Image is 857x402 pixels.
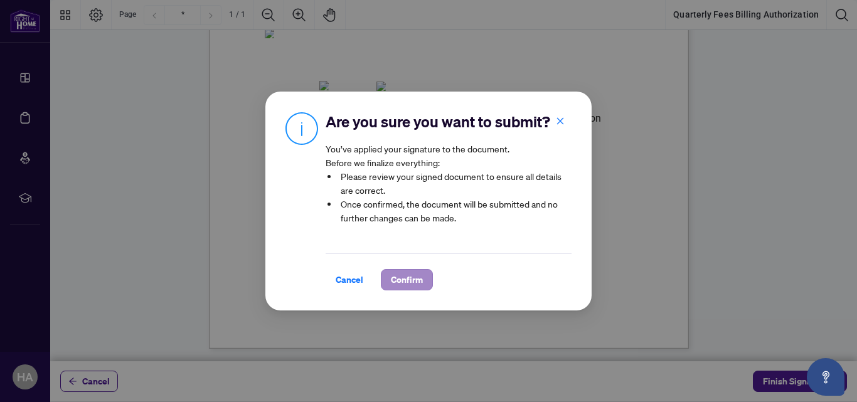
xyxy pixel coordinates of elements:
img: Info Icon [285,112,318,145]
button: Open asap [807,358,844,396]
button: Cancel [326,269,373,290]
span: Confirm [391,270,423,290]
span: Cancel [336,270,363,290]
li: Please review your signed document to ensure all details are correct. [338,169,572,197]
h2: Are you sure you want to submit? [326,112,572,132]
li: Once confirmed, the document will be submitted and no further changes can be made. [338,197,572,225]
button: Confirm [381,269,433,290]
article: You’ve applied your signature to the document. Before we finalize everything: [326,142,572,233]
span: close [556,117,565,125]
